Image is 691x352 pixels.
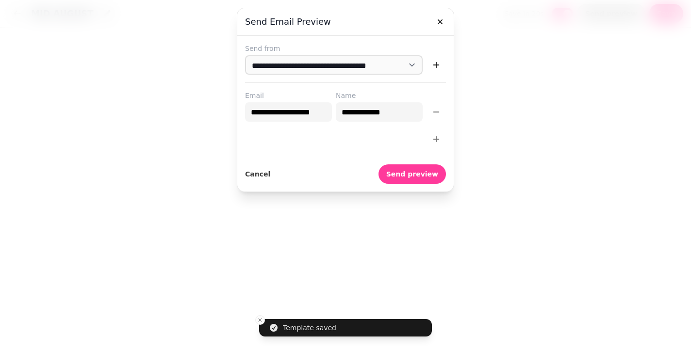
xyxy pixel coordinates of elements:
[245,91,332,100] label: Email
[386,171,438,177] span: Send preview
[245,16,446,28] h3: Send email preview
[378,164,446,184] button: Send preview
[245,164,270,184] button: Cancel
[336,91,423,100] label: Name
[245,171,270,177] span: Cancel
[245,44,446,53] label: Send from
